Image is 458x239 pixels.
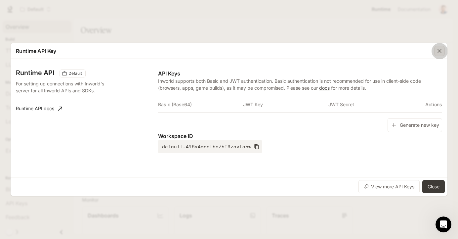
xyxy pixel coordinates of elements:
[19,4,29,14] img: Profile image for Rubber Duck
[158,77,442,91] p: Inworld supports both Basic and JWT authentication. Basic authentication is not recommended for u...
[436,216,451,232] iframe: Intercom live chat
[5,26,127,87] div: Rubber Duck says…
[11,74,79,78] div: Rubber Duck • AI Agent • Just now
[16,47,56,55] p: Runtime API Key
[319,85,330,91] a: docs
[116,3,128,15] div: Close
[5,26,108,73] div: Hi! I'm Inworld's Rubber Duck AI Agent. I can answer questions related to Inworld's products, lik...
[104,3,116,15] button: Home
[422,180,445,193] button: Close
[414,97,442,113] th: Actions
[31,182,37,188] button: Gif picker
[10,182,16,188] button: Upload attachment
[243,97,328,113] th: JWT Key
[16,80,118,94] p: For setting up connections with Inworld's server for all Inworld APIs and SDKs.
[4,3,17,15] button: go back
[13,102,65,115] a: Runtime API docs
[21,182,26,188] button: Emoji picker
[158,97,243,113] th: Basic (Base64)
[60,70,86,77] div: These keys will apply to your current workspace only
[113,180,124,190] button: Send a message…
[32,6,65,11] h1: Rubber Duck
[6,168,127,180] textarea: Ask a question…
[158,140,262,153] button: default-416x4anct5c75i9zavfa5w
[358,180,420,193] button: View more API Keys
[328,97,414,113] th: JWT Secret
[16,70,54,76] h3: Runtime API
[158,132,442,140] p: Workspace ID
[66,71,85,76] span: Default
[388,118,442,132] button: Generate new key
[158,70,442,77] p: API Keys
[11,30,103,69] div: Hi! I'm Inworld's Rubber Duck AI Agent. I can answer questions related to Inworld's products, lik...
[42,182,47,188] button: Start recording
